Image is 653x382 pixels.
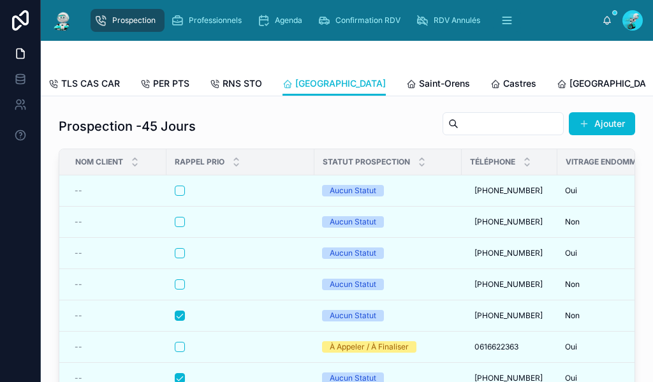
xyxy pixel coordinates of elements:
[75,217,82,227] span: --
[75,217,159,227] a: --
[474,311,543,321] span: [PHONE_NUMBER]
[569,112,635,135] button: Ajouter
[474,279,543,290] span: [PHONE_NUMBER]
[48,72,120,98] a: TLS CAS CAR
[322,247,454,259] a: Aucun Statut
[75,342,82,352] span: --
[75,186,159,196] a: --
[75,311,82,321] span: --
[469,212,550,232] a: [PHONE_NUMBER]
[84,6,602,34] div: scrollable content
[75,157,123,167] span: Nom Client
[253,9,311,32] a: Agenda
[322,310,454,321] a: Aucun Statut
[330,341,409,353] div: À Appeler / À Finaliser
[490,72,536,98] a: Castres
[503,77,536,90] span: Castres
[565,248,577,258] span: Oui
[412,9,489,32] a: RDV Annulés
[330,216,376,228] div: Aucun Statut
[330,310,376,321] div: Aucun Statut
[474,217,543,227] span: [PHONE_NUMBER]
[322,341,454,353] a: À Appeler / À Finaliser
[314,9,409,32] a: Confirmation RDV
[75,248,159,258] a: --
[469,337,550,357] a: 0616622363
[322,279,454,290] a: Aucun Statut
[140,72,189,98] a: PER PTS
[335,15,400,26] span: Confirmation RDV
[75,342,159,352] a: --
[295,77,386,90] span: [GEOGRAPHIC_DATA]
[565,311,580,321] span: Non
[112,15,156,26] span: Prospection
[75,311,159,321] a: --
[91,9,165,32] a: Prospection
[474,342,518,352] span: 0616622363
[210,72,262,98] a: RNS STO
[330,279,376,290] div: Aucun Statut
[75,279,159,290] a: --
[419,77,470,90] span: Saint-Orens
[434,15,480,26] span: RDV Annulés
[565,217,580,227] span: Non
[330,185,376,196] div: Aucun Statut
[153,77,189,90] span: PER PTS
[565,342,577,352] span: Oui
[330,247,376,259] div: Aucun Statut
[175,157,224,167] span: Rappel Prio
[167,9,251,32] a: Professionnels
[470,157,515,167] span: Téléphone
[223,77,262,90] span: RNS STO
[565,279,580,290] span: Non
[469,305,550,326] a: [PHONE_NUMBER]
[189,15,242,26] span: Professionnels
[75,279,82,290] span: --
[474,186,543,196] span: [PHONE_NUMBER]
[322,216,454,228] a: Aucun Statut
[275,15,302,26] span: Agenda
[469,274,550,295] a: [PHONE_NUMBER]
[323,157,410,167] span: Statut Prospection
[282,72,386,96] a: [GEOGRAPHIC_DATA]
[565,186,577,196] span: Oui
[406,72,470,98] a: Saint-Orens
[75,248,82,258] span: --
[474,248,543,258] span: [PHONE_NUMBER]
[469,180,550,201] a: [PHONE_NUMBER]
[75,186,82,196] span: --
[469,243,550,263] a: [PHONE_NUMBER]
[59,117,196,135] h1: Prospection -45 Jours
[51,10,74,31] img: App logo
[322,185,454,196] a: Aucun Statut
[61,77,120,90] span: TLS CAS CAR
